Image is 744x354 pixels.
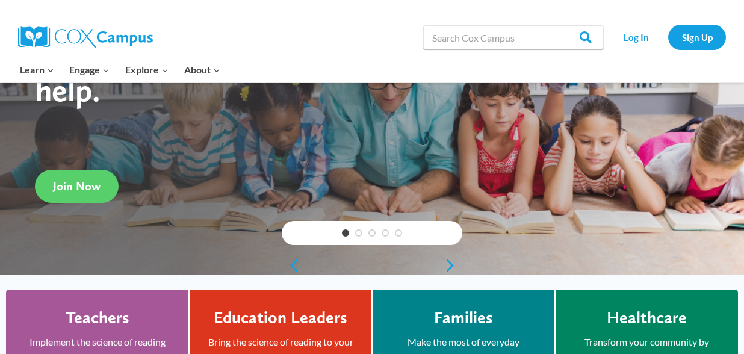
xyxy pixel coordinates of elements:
[668,25,726,49] a: Sign Up
[176,57,228,82] button: Child menu of About
[66,308,129,328] h4: Teachers
[423,25,604,49] input: Search Cox Campus
[18,26,153,48] img: Cox Campus
[214,308,347,328] h4: Education Leaders
[368,229,376,237] a: 3
[117,57,176,82] button: Child menu of Explore
[444,258,462,273] a: next
[610,25,726,49] nav: Secondary Navigation
[382,229,389,237] a: 4
[342,229,349,237] a: 1
[610,25,662,49] a: Log In
[434,308,493,328] h4: Families
[395,229,402,237] a: 5
[12,57,62,82] button: Child menu of Learn
[35,170,119,203] a: Join Now
[282,258,300,273] a: previous
[282,253,462,278] div: content slider buttons
[12,57,228,82] nav: Primary Navigation
[355,229,362,237] a: 2
[607,308,687,328] h4: Healthcare
[62,57,118,82] button: Child menu of Engage
[53,179,101,193] span: Join Now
